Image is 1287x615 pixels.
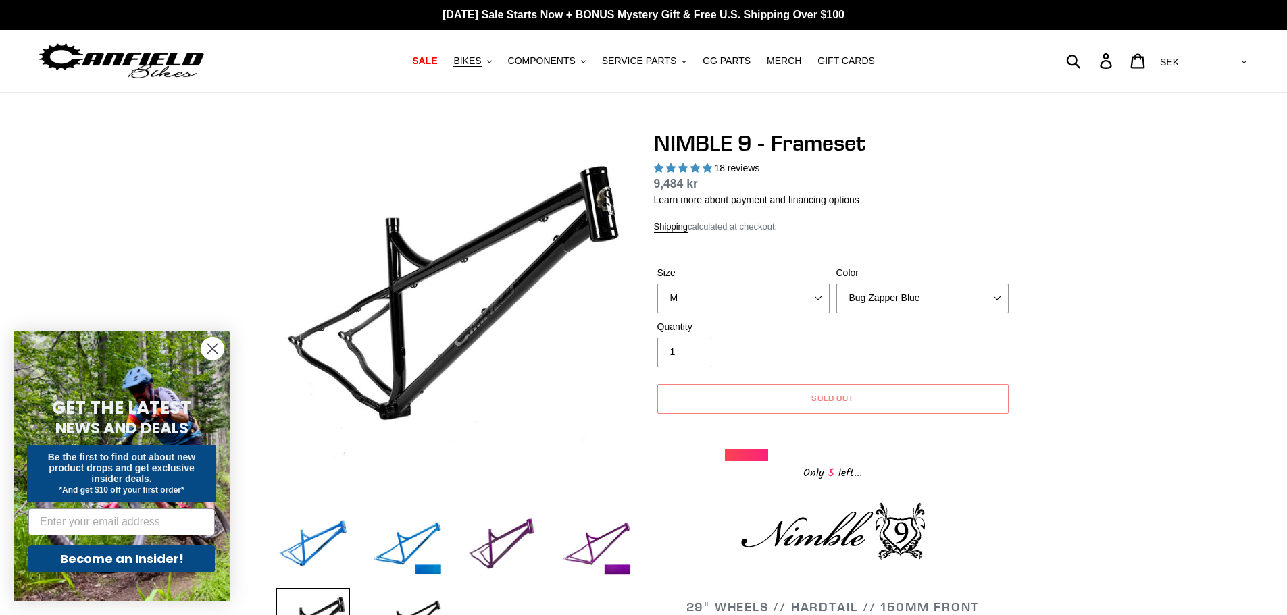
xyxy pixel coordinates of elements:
[55,417,188,439] span: NEWS AND DEALS
[696,52,757,70] a: GG PARTS
[817,55,875,67] span: GIFT CARDS
[453,55,481,67] span: BIKES
[48,452,196,484] span: Be the first to find out about new product drops and get exclusive insider deals.
[1074,46,1108,76] input: Search
[760,52,808,70] a: MERCH
[654,163,715,173] span: 4.89 stars
[52,396,191,420] span: GET THE LATEST
[465,510,539,584] img: Load image into Gallery viewer, NIMBLE 9 - Frameset
[767,55,801,67] span: MERCH
[654,220,1012,234] div: calculated at checkout.
[59,485,184,495] span: *And get $10 off your first order*
[725,461,941,482] div: Only left...
[37,40,206,82] img: Canfield Bikes
[28,545,215,572] button: Become an Insider!
[686,599,980,614] span: 29" WHEELS // HARDTAIL // 150MM FRONT
[412,55,437,67] span: SALE
[501,52,592,70] button: COMPONENTS
[276,510,350,584] img: Load image into Gallery viewer, NIMBLE 9 - Frameset
[657,266,830,280] label: Size
[201,337,224,360] button: Close dialog
[508,55,576,67] span: COMPONENTS
[811,393,855,403] span: Sold out
[447,52,498,70] button: BIKES
[714,163,759,173] span: 18 reviews
[602,55,676,67] span: SERVICE PARTS
[824,464,838,481] span: 5
[370,510,445,584] img: Load image into Gallery viewer, NIMBLE 9 - Frameset
[28,508,215,535] input: Enter your email address
[405,52,444,70] a: SALE
[811,52,882,70] a: GIFT CARDS
[654,194,859,205] a: Learn more about payment and financing options
[654,221,688,233] a: Shipping
[654,130,1012,156] h1: NIMBLE 9 - Frameset
[654,177,698,190] span: 9,484 kr
[657,384,1009,414] button: Sold out
[559,510,634,584] img: Load image into Gallery viewer, NIMBLE 9 - Frameset
[657,320,830,334] label: Quantity
[703,55,751,67] span: GG PARTS
[595,52,693,70] button: SERVICE PARTS
[836,266,1009,280] label: Color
